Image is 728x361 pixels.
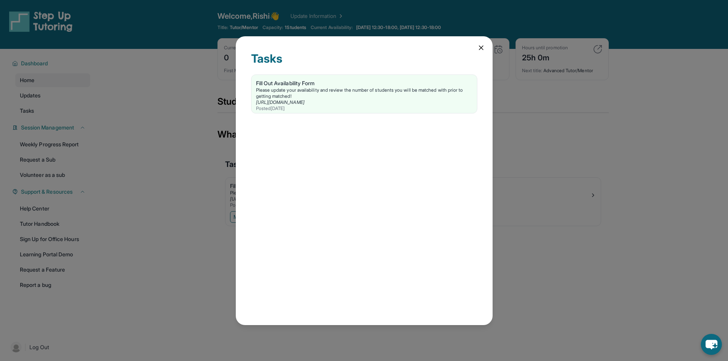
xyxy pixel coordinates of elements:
[256,79,472,87] div: Fill Out Availability Form
[251,75,477,113] a: Fill Out Availability FormPlease update your availability and review the number of students you w...
[251,52,477,74] div: Tasks
[256,87,472,99] div: Please update your availability and review the number of students you will be matched with prior ...
[256,105,472,112] div: Posted [DATE]
[701,334,722,355] button: chat-button
[256,99,305,105] a: [URL][DOMAIN_NAME]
